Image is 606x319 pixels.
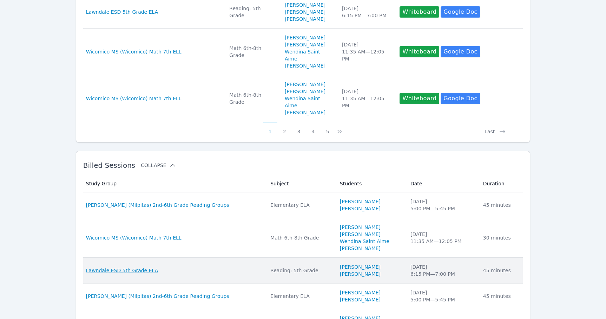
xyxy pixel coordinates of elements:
a: [PERSON_NAME] (Milpitas) 2nd-6th Grade Reading Groups [86,293,229,300]
tr: Wicomico MS (Wicomico) Math 7th ELLMath 6th-8th Grade[PERSON_NAME][PERSON_NAME]Wendina Saint Aime... [83,75,523,122]
a: [PERSON_NAME] [285,8,325,15]
a: [PERSON_NAME] [340,263,381,270]
a: Wendina Saint Aime [285,95,334,109]
a: [PERSON_NAME] [285,41,325,48]
div: Math 6th-8th Grade [229,91,276,106]
button: Collapse [141,162,176,169]
a: [PERSON_NAME] [340,289,381,296]
a: Google Doc [441,6,480,18]
a: Wicomico MS (Wicomico) Math 7th ELL [86,48,182,55]
a: [PERSON_NAME] (Milpitas) 2nd-6th Grade Reading Groups [86,202,229,209]
a: [PERSON_NAME] [285,88,325,95]
tr: Wicomico MS (Wicomico) Math 7th ELLMath 6th-8th Grade[PERSON_NAME][PERSON_NAME]Wendina Saint Aime... [83,28,523,75]
a: Wendina Saint Aime [340,238,389,245]
a: Wicomico MS (Wicomico) Math 7th ELL [86,234,182,241]
div: [DATE] 5:00 PM — 5:45 PM [410,289,475,303]
div: [DATE] 6:15 PM — 7:00 PM [342,5,391,19]
a: [PERSON_NAME] [285,81,325,88]
tr: [PERSON_NAME] (Milpitas) 2nd-6th Grade Reading GroupsElementary ELA[PERSON_NAME][PERSON_NAME][DAT... [83,192,523,218]
button: 5 [320,122,335,135]
tr: [PERSON_NAME] (Milpitas) 2nd-6th Grade Reading GroupsElementary ELA[PERSON_NAME][PERSON_NAME][DAT... [83,283,523,309]
div: 45 minutes [483,267,519,274]
th: Duration [479,175,523,192]
button: Whiteboard [400,6,439,18]
div: 45 minutes [483,202,519,209]
div: [DATE] 6:15 PM — 7:00 PM [410,263,475,277]
div: [DATE] 11:35 AM — 12:05 PM [410,231,475,245]
a: [PERSON_NAME] [340,205,381,212]
a: Wendina Saint Aime [285,48,334,62]
button: 2 [277,122,292,135]
button: 1 [263,122,277,135]
span: Billed Sessions [83,161,135,170]
div: Elementary ELA [270,202,331,209]
a: [PERSON_NAME] [340,231,381,238]
a: [PERSON_NAME] [340,224,381,231]
a: [PERSON_NAME] [340,270,381,277]
div: Math 6th-8th Grade [229,45,276,59]
div: [DATE] 11:35 AM — 12:05 PM [342,88,391,109]
a: [PERSON_NAME] [285,109,325,116]
a: Lawndale ESD 5th Grade ELA [86,267,158,274]
div: [DATE] 5:00 PM — 5:45 PM [410,198,475,212]
a: [PERSON_NAME] [340,296,381,303]
a: [PERSON_NAME] [285,15,325,23]
button: Last [479,122,512,135]
a: [PERSON_NAME] [340,245,381,252]
button: Whiteboard [400,93,439,104]
button: 3 [292,122,306,135]
th: Date [406,175,479,192]
a: Google Doc [441,93,480,104]
tr: Lawndale ESD 5th Grade ELAReading: 5th Grade[PERSON_NAME][PERSON_NAME][DATE]6:15 PM—7:00 PM45 min... [83,258,523,283]
a: Google Doc [441,46,480,57]
div: 30 minutes [483,234,519,241]
a: [PERSON_NAME] [285,1,325,8]
div: Reading: 5th Grade [229,5,276,19]
a: Lawndale ESD 5th Grade ELA [86,8,158,15]
div: 45 minutes [483,293,519,300]
div: Reading: 5th Grade [270,267,331,274]
a: Wicomico MS (Wicomico) Math 7th ELL [86,95,182,102]
th: Study Group [83,175,266,192]
div: Math 6th-8th Grade [270,234,331,241]
tr: Wicomico MS (Wicomico) Math 7th ELLMath 6th-8th Grade[PERSON_NAME][PERSON_NAME]Wendina Saint Aime... [83,218,523,258]
a: [PERSON_NAME] [340,198,381,205]
div: Elementary ELA [270,293,331,300]
th: Students [336,175,406,192]
button: 4 [306,122,320,135]
a: [PERSON_NAME] [285,62,325,69]
button: Whiteboard [400,46,439,57]
th: Subject [266,175,336,192]
div: [DATE] 11:35 AM — 12:05 PM [342,41,391,62]
a: [PERSON_NAME] [285,34,325,41]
